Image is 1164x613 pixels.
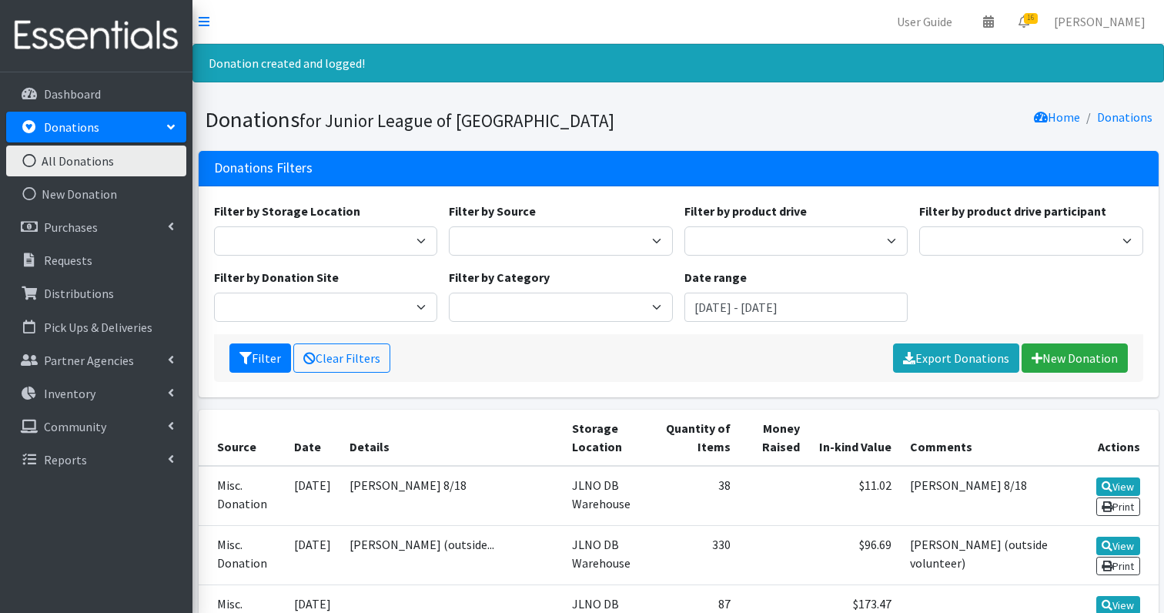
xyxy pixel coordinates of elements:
p: Donations [44,119,99,135]
a: Clear Filters [293,343,390,373]
a: [PERSON_NAME] [1042,6,1158,37]
a: Print [1096,557,1140,575]
td: JLNO DB Warehouse [563,466,656,526]
th: Source [199,410,286,466]
p: Community [44,419,106,434]
a: Pick Ups & Deliveries [6,312,186,343]
small: for Junior League of [GEOGRAPHIC_DATA] [299,109,614,132]
a: Partner Agencies [6,345,186,376]
a: Distributions [6,278,186,309]
a: View [1096,537,1140,555]
th: In-kind Value [809,410,901,466]
a: Print [1096,497,1140,516]
td: JLNO DB Warehouse [563,525,656,585]
label: Filter by product drive [684,202,807,220]
a: New Donation [1022,343,1128,373]
a: 16 [1006,6,1042,37]
a: Dashboard [6,79,186,109]
a: New Donation [6,179,186,209]
label: Filter by Storage Location [214,202,360,220]
td: [PERSON_NAME] (outside volunteer) [901,525,1073,585]
label: Filter by Donation Site [214,268,339,286]
a: Requests [6,245,186,276]
td: [PERSON_NAME] 8/18 [901,466,1073,526]
td: 330 [656,525,741,585]
td: 38 [656,466,741,526]
th: Money Raised [740,410,809,466]
td: [DATE] [285,525,340,585]
a: View [1096,477,1140,496]
img: HumanEssentials [6,10,186,62]
th: Details [340,410,562,466]
td: Misc. Donation [199,466,286,526]
p: Requests [44,253,92,268]
p: Dashboard [44,86,101,102]
button: Filter [229,343,291,373]
th: Comments [901,410,1073,466]
p: Pick Ups & Deliveries [44,320,152,335]
label: Filter by product drive participant [919,202,1106,220]
p: Purchases [44,219,98,235]
td: [DATE] [285,466,340,526]
th: Date [285,410,340,466]
span: 16 [1024,13,1038,24]
label: Date range [684,268,747,286]
label: Filter by Category [449,268,550,286]
td: Misc. Donation [199,525,286,585]
a: Donations [6,112,186,142]
div: Donation created and logged! [192,44,1164,82]
a: Donations [1097,109,1152,125]
p: Distributions [44,286,114,301]
td: $96.69 [809,525,901,585]
a: Export Donations [893,343,1019,373]
td: $11.02 [809,466,901,526]
a: Home [1034,109,1080,125]
h3: Donations Filters [214,160,313,176]
input: January 1, 2011 - December 31, 2011 [684,293,908,322]
a: Inventory [6,378,186,409]
th: Actions [1072,410,1158,466]
a: Community [6,411,186,442]
td: [PERSON_NAME] (outside... [340,525,562,585]
p: Reports [44,452,87,467]
a: User Guide [885,6,965,37]
a: All Donations [6,146,186,176]
th: Quantity of Items [656,410,741,466]
td: [PERSON_NAME] 8/18 [340,466,562,526]
p: Partner Agencies [44,353,134,368]
p: Inventory [44,386,95,401]
label: Filter by Source [449,202,536,220]
a: Reports [6,444,186,475]
h1: Donations [205,106,673,133]
th: Storage Location [563,410,656,466]
a: Purchases [6,212,186,243]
